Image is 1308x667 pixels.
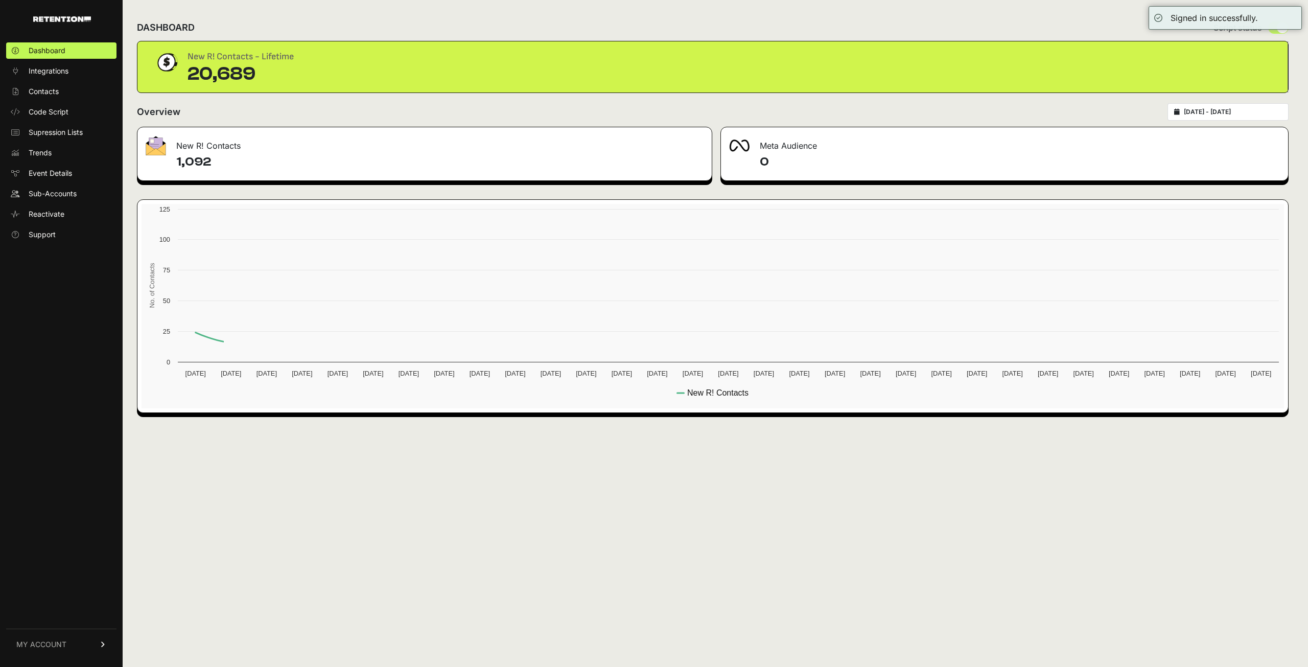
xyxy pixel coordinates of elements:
[176,154,704,170] h4: 1,092
[221,370,241,377] text: [DATE]
[6,145,116,161] a: Trends
[6,83,116,100] a: Contacts
[434,370,454,377] text: [DATE]
[256,370,277,377] text: [DATE]
[137,127,712,158] div: New R! Contacts
[29,168,72,178] span: Event Details
[292,370,312,377] text: [DATE]
[470,370,490,377] text: [DATE]
[148,263,156,308] text: No. of Contacts
[6,206,116,222] a: Reactivate
[29,86,59,97] span: Contacts
[29,127,83,137] span: Supression Lists
[29,209,64,219] span: Reactivate
[754,370,774,377] text: [DATE]
[146,136,166,155] img: fa-envelope-19ae18322b30453b285274b1b8af3d052b27d846a4fbe8435d1a52b978f639a2.png
[612,370,632,377] text: [DATE]
[163,328,170,335] text: 25
[167,358,170,366] text: 0
[1002,370,1022,377] text: [DATE]
[1073,370,1094,377] text: [DATE]
[825,370,845,377] text: [DATE]
[1109,370,1129,377] text: [DATE]
[29,229,56,240] span: Support
[683,370,703,377] text: [DATE]
[399,370,419,377] text: [DATE]
[137,20,195,35] h2: DASHBOARD
[1180,370,1200,377] text: [DATE]
[6,165,116,181] a: Event Details
[6,226,116,243] a: Support
[687,388,749,397] text: New R! Contacts
[931,370,951,377] text: [DATE]
[789,370,809,377] text: [DATE]
[1171,12,1258,24] div: Signed in successfully.
[576,370,596,377] text: [DATE]
[860,370,880,377] text: [DATE]
[6,63,116,79] a: Integrations
[159,236,170,243] text: 100
[760,154,1280,170] h4: 0
[137,105,180,119] h2: Overview
[6,124,116,141] a: Supression Lists
[721,127,1288,158] div: Meta Audience
[896,370,916,377] text: [DATE]
[29,107,68,117] span: Code Script
[505,370,525,377] text: [DATE]
[6,629,116,660] a: MY ACCOUNT
[33,16,91,22] img: Retention.com
[159,205,170,213] text: 125
[1251,370,1271,377] text: [DATE]
[163,266,170,274] text: 75
[16,639,66,650] span: MY ACCOUNT
[6,104,116,120] a: Code Script
[154,50,179,75] img: dollar-coin-05c43ed7efb7bc0c12610022525b4bbbb207c7efeef5aecc26f025e68dcafac9.png
[188,50,294,64] div: New R! Contacts - Lifetime
[188,64,294,84] div: 20,689
[29,189,77,199] span: Sub-Accounts
[729,140,750,152] img: fa-meta-2f981b61bb99beabf952f7030308934f19ce035c18b003e963880cc3fabeebb7.png
[6,186,116,202] a: Sub-Accounts
[967,370,987,377] text: [DATE]
[718,370,738,377] text: [DATE]
[29,148,52,158] span: Trends
[647,370,667,377] text: [DATE]
[1216,370,1236,377] text: [DATE]
[163,297,170,305] text: 50
[1038,370,1058,377] text: [DATE]
[6,42,116,59] a: Dashboard
[29,66,68,76] span: Integrations
[541,370,561,377] text: [DATE]
[1144,370,1165,377] text: [DATE]
[185,370,206,377] text: [DATE]
[328,370,348,377] text: [DATE]
[29,45,65,56] span: Dashboard
[363,370,383,377] text: [DATE]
